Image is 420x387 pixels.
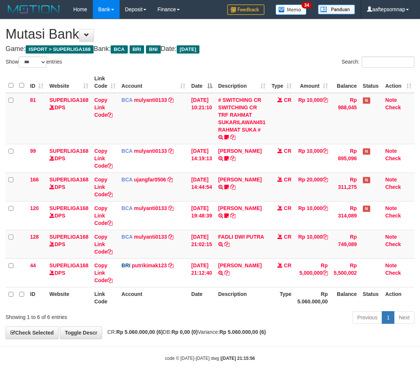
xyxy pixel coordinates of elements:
[46,258,91,287] td: DPS
[218,234,264,240] a: FADLI DWI PUTRA
[302,2,312,9] span: 34
[294,201,331,230] td: Rp 10,000
[49,234,88,240] a: SUPERLIGA168
[323,97,328,103] a: Copy Rp 10,000 to clipboard
[94,148,113,169] a: Copy Link Code
[363,177,370,183] span: Has Note
[323,270,328,276] a: Copy Rp 5,000,000 to clipboard
[218,262,262,268] a: [PERSON_NAME]
[385,177,397,183] a: Note
[94,205,113,226] a: Copy Link Code
[362,57,414,68] input: Search:
[294,287,331,308] th: Rp 5.060.000,00
[134,97,167,103] a: mulyanti0133
[188,230,215,258] td: [DATE] 21:02:15
[60,326,102,339] a: Toggle Descr
[104,329,266,335] span: CR: DB: Variance:
[331,144,360,172] td: Rp 895,096
[323,205,328,211] a: Copy Rp 10,000 to clipboard
[134,205,167,211] a: mulyanti0133
[363,206,370,212] span: Has Note
[360,287,382,308] th: Status
[132,262,167,268] a: putrikimak123
[385,97,397,103] a: Note
[385,270,401,276] a: Check
[218,97,266,133] a: # SWITCHING CR SWITCHING CR TRF RAHMAT SUKARILAWAN451 RAHMAT SUKA #
[94,262,113,283] a: Copy Link Code
[323,234,328,240] a: Copy Rp 10,000 to clipboard
[294,144,331,172] td: Rp 10,000
[382,287,414,308] th: Action
[94,234,113,255] a: Copy Link Code
[218,148,262,154] a: [PERSON_NAME]
[6,310,169,321] div: Showing 1 to 6 of 6 entries
[134,177,166,183] a: ujangfar0506
[46,172,91,201] td: DPS
[6,326,59,339] a: Check Selected
[111,45,127,54] span: BCA
[385,234,397,240] a: Note
[168,262,173,268] a: Copy putrikimak123 to clipboard
[382,311,394,324] a: 1
[284,177,292,183] span: CR
[49,97,88,103] a: SUPERLIGA168
[168,97,173,103] a: Copy mulyanti0133 to clipboard
[49,262,88,268] a: SUPERLIGA168
[331,201,360,230] td: Rp 314,089
[268,72,294,93] th: Type: activate to sort column ascending
[284,234,292,240] span: CR
[188,201,215,230] td: [DATE] 19:48:39
[385,104,401,110] a: Check
[6,45,414,53] h4: Game: Bank: Date:
[49,177,88,183] a: SUPERLIGA168
[168,234,173,240] a: Copy mulyanti0133 to clipboard
[342,57,414,68] label: Search:
[6,4,62,15] img: MOTION_logo.png
[230,134,235,140] a: Copy # SWITCHING CR SWITCHING CR TRF RAHMAT SUKARILAWAN451 RAHMAT SUKA # to clipboard
[331,230,360,258] td: Rp 749,089
[30,177,39,183] span: 166
[116,329,163,335] strong: Rp 5.060.000,00 (6)
[385,155,401,161] a: Check
[268,287,294,308] th: Type
[30,234,39,240] span: 128
[188,172,215,201] td: [DATE] 14:44:54
[121,148,133,154] span: BCA
[188,144,215,172] td: [DATE] 14:19:13
[46,144,91,172] td: DPS
[352,311,382,324] a: Previous
[49,148,88,154] a: SUPERLIGA168
[219,329,266,335] strong: Rp 5.060.000,00 (6)
[215,287,269,308] th: Description
[230,155,235,161] a: Copy MUHAMMAD REZA to clipboard
[46,287,91,308] th: Website
[91,287,118,308] th: Link Code
[331,258,360,287] td: Rp 5,500,002
[30,148,36,154] span: 99
[188,93,215,144] td: [DATE] 10:21:10
[118,287,188,308] th: Account
[121,177,133,183] span: BCA
[331,72,360,93] th: Balance
[294,72,331,93] th: Amount: activate to sort column ascending
[284,148,292,154] span: CR
[121,97,133,103] span: BCA
[165,356,255,361] small: code © [DATE]-[DATE] dwg |
[394,311,414,324] a: Next
[94,177,113,197] a: Copy Link Code
[294,172,331,201] td: Rp 20,000
[30,262,36,268] span: 44
[294,93,331,144] td: Rp 10,000
[230,213,235,219] a: Copy AKBAR SAPUTR to clipboard
[363,148,370,155] span: Has Note
[30,205,39,211] span: 120
[6,57,62,68] label: Show entries
[121,262,130,268] span: BRI
[94,97,113,118] a: Copy Link Code
[46,201,91,230] td: DPS
[360,72,382,93] th: Status
[318,4,355,14] img: panduan.png
[385,241,401,247] a: Check
[168,148,173,154] a: Copy mulyanti0133 to clipboard
[218,205,262,211] a: [PERSON_NAME]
